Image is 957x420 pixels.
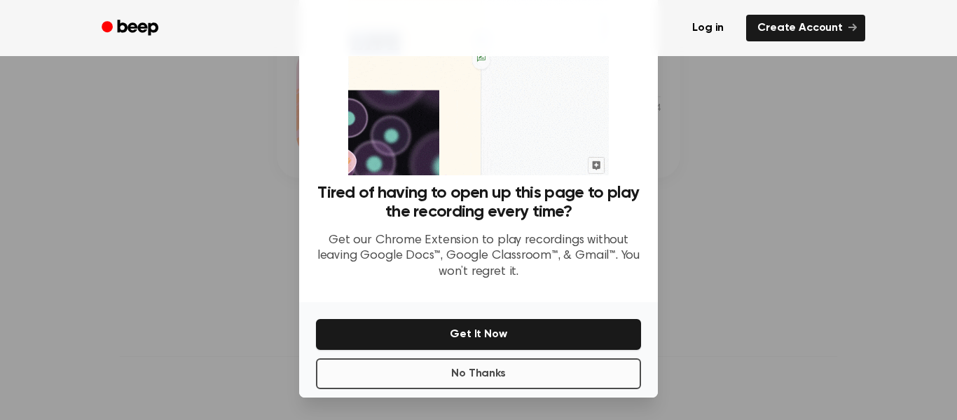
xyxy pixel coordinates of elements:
[316,358,641,389] button: No Thanks
[316,319,641,350] button: Get It Now
[746,15,865,41] a: Create Account
[678,12,738,44] a: Log in
[92,15,171,42] a: Beep
[316,233,641,280] p: Get our Chrome Extension to play recordings without leaving Google Docs™, Google Classroom™, & Gm...
[316,184,641,222] h3: Tired of having to open up this page to play the recording every time?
